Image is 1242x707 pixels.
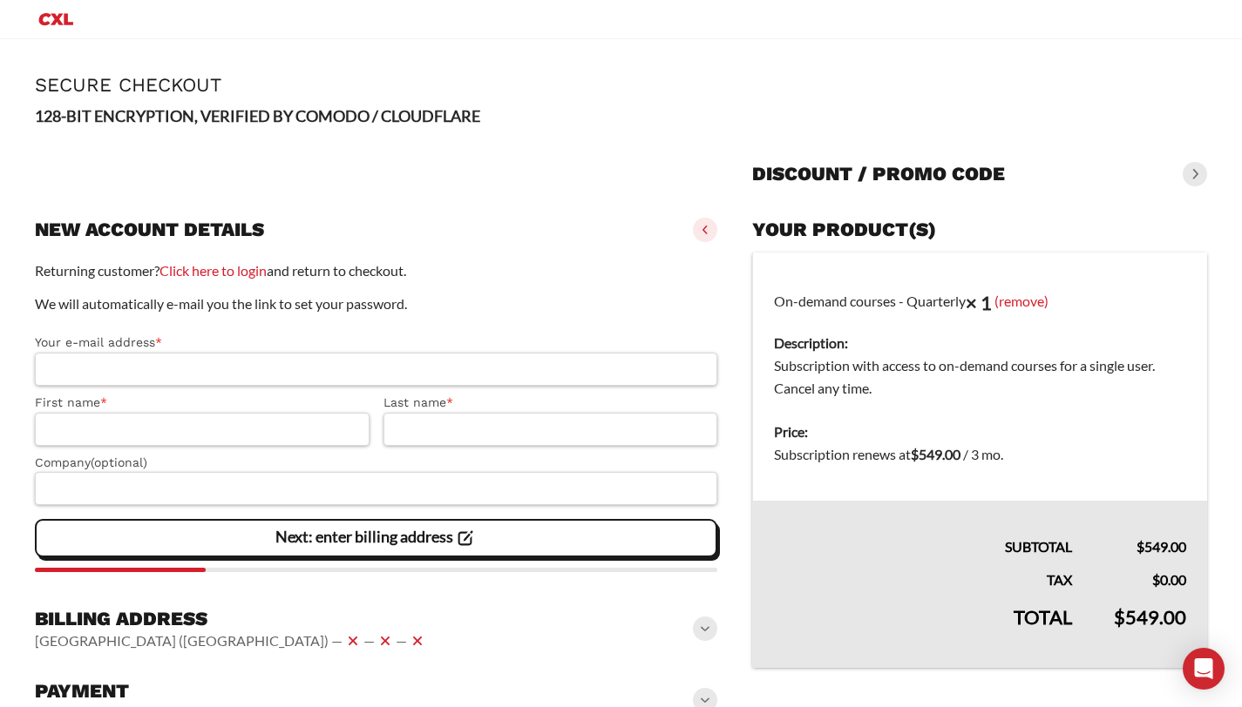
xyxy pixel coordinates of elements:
[753,252,1208,411] td: On-demand courses - Quarterly
[1183,648,1225,690] div: Open Intercom Messenger
[35,259,717,282] p: Returning customer? and return to checkout.
[35,607,428,631] h3: Billing address
[35,679,150,704] h3: Payment
[966,291,992,314] strong: × 1
[1114,605,1186,629] bdi: 549.00
[1137,538,1186,555] bdi: 549.00
[911,446,960,462] bdi: 549.00
[774,421,1186,443] dt: Price:
[35,218,264,242] h3: New account details
[774,332,1186,354] dt: Description:
[91,455,147,469] span: (optional)
[753,558,1094,591] th: Tax
[35,393,370,413] label: First name
[994,292,1049,308] a: (remove)
[35,333,717,353] label: Your e-mail address
[383,393,718,413] label: Last name
[159,262,267,279] a: Click here to login
[1114,605,1125,629] span: $
[753,501,1094,558] th: Subtotal
[35,74,1207,96] h1: Secure Checkout
[752,162,1005,186] h3: Discount / promo code
[911,446,919,462] span: $
[35,630,428,651] vaadin-horizontal-layout: [GEOGRAPHIC_DATA] ([GEOGRAPHIC_DATA]) — — —
[963,446,1001,462] span: / 3 mo
[1152,571,1160,588] span: $
[35,293,717,315] p: We will automatically e-mail you the link to set your password.
[753,591,1094,668] th: Total
[35,519,717,557] vaadin-button: Next: enter billing address
[1137,538,1144,555] span: $
[774,446,1003,462] span: Subscription renews at .
[1152,571,1186,588] bdi: 0.00
[35,106,480,125] strong: 128-BIT ENCRYPTION, VERIFIED BY COMODO / CLOUDFLARE
[35,453,717,473] label: Company
[774,354,1186,400] dd: Subscription with access to on-demand courses for a single user. Cancel any time.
